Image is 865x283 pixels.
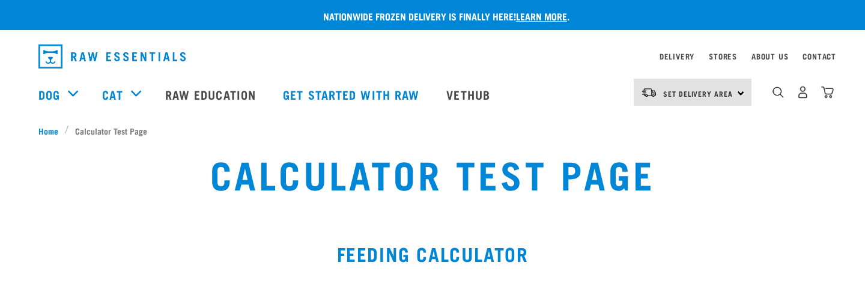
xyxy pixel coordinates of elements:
a: Raw Education [153,70,271,118]
a: Home [38,124,65,137]
nav: breadcrumbs [38,124,827,137]
img: Raw Essentials Logo [38,44,186,68]
a: Delivery [660,54,694,58]
a: Cat [102,85,123,103]
img: van-moving.png [641,87,657,98]
nav: dropdown navigation [29,40,836,73]
img: home-icon-1@2x.png [772,87,784,98]
span: Home [38,124,58,137]
a: About Us [751,54,788,58]
a: Get started with Raw [271,70,434,118]
h2: Feeding Calculator [14,243,851,264]
a: Learn more [516,13,567,19]
img: user.png [797,86,809,99]
a: Dog [38,85,60,103]
img: home-icon@2x.png [821,86,834,99]
a: Contact [803,54,836,58]
h1: Calculator Test Page [166,151,699,195]
span: Set Delivery Area [663,91,733,96]
a: Stores [709,54,737,58]
a: Vethub [434,70,505,118]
